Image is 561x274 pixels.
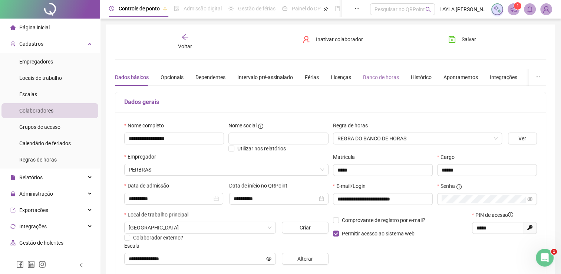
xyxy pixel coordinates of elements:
[305,73,319,81] div: Férias
[493,5,501,13] img: sparkle-icon.fc2bf0ac1784a2077858766a79e2daf3.svg
[354,6,360,11] span: ellipsis
[535,74,540,79] span: ellipsis
[324,7,328,11] span: pushpin
[19,207,48,213] span: Exportações
[335,6,340,11] span: book
[129,164,324,175] span: PERBRAS EMPRESA BRASILEIRA DE PERFURAÇÕES LTDA.
[333,153,360,161] label: Matrícula
[333,121,373,130] label: Regra de horas
[411,73,432,81] div: Histórico
[331,73,351,81] div: Licenças
[19,108,53,114] span: Colaboradores
[19,41,43,47] span: Cadastros
[440,182,455,190] span: Senha
[342,217,425,223] span: Comprovante de registro por e-mail?
[228,121,257,130] span: Nome social
[27,261,35,268] span: linkedin
[303,36,310,43] span: user-delete
[443,73,478,81] div: Apontamentos
[39,261,46,268] span: instagram
[282,222,329,234] button: Criar
[541,4,552,15] img: 2561
[439,5,487,13] span: LAYLA [PERSON_NAME] - PERBRAS
[342,231,415,237] span: Permitir acesso ao sistema web
[124,121,169,130] label: Nome completo
[490,73,517,81] div: Integrações
[10,41,16,46] span: user-add
[161,73,184,81] div: Opcionais
[10,175,16,180] span: file
[174,6,179,11] span: file-done
[551,249,557,255] span: 1
[19,59,53,65] span: Empregadores
[508,212,513,217] span: info-circle
[510,6,517,13] span: notification
[475,211,513,219] span: PIN de acesso
[10,240,16,245] span: apartment
[10,224,16,229] span: sync
[124,182,174,190] label: Data de admissão
[266,256,271,261] span: eye
[19,174,43,180] span: Relatórios
[456,184,462,189] span: info-circle
[19,75,62,81] span: Locais de trabalho
[129,222,271,233] span: CARMÓPOLIS
[529,69,546,86] button: ellipsis
[133,235,183,241] span: Colaborador externo?
[237,146,286,151] span: Utilizar nos relatórios
[10,191,16,196] span: lock
[282,253,329,265] button: Alterar
[238,6,275,12] span: Gestão de férias
[19,91,37,97] span: Escalas
[363,73,399,81] div: Banco de horas
[184,6,222,12] span: Admissão digital
[19,157,57,163] span: Regras de horas
[19,191,53,197] span: Administração
[300,224,311,232] span: Criar
[333,182,370,190] label: E-mail/Login
[10,25,16,30] span: home
[124,153,161,161] label: Empregador
[527,6,533,13] span: bell
[19,140,71,146] span: Calendário de feriados
[237,73,293,81] div: Intervalo pré-assinalado
[115,73,149,81] div: Dados básicos
[536,249,554,267] iframe: Intercom live chat
[337,133,498,144] span: REGRA DO BANCO DE HORAS
[119,6,160,12] span: Controle de ponto
[229,182,292,190] label: Data de início no QRPoint
[195,73,225,81] div: Dependentes
[437,153,459,161] label: Cargo
[109,6,114,11] span: clock-circle
[443,33,482,45] button: Salvar
[297,33,369,45] button: Inativar colaborador
[514,2,521,10] sup: 1
[16,261,24,268] span: facebook
[19,25,50,30] span: Página inicial
[178,43,192,49] span: Voltar
[124,98,537,107] h5: Dados gerais
[517,3,519,9] span: 1
[316,35,363,43] span: Inativar colaborador
[448,36,456,43] span: save
[19,124,60,130] span: Grupos de acesso
[181,33,189,41] span: arrow-left
[297,255,313,263] span: Alterar
[124,211,193,219] label: Local de trabalho principal
[228,6,234,11] span: sun
[292,6,321,12] span: Painel do DP
[462,35,476,43] span: Salvar
[518,134,526,143] span: Ver
[124,242,144,250] label: Escala
[258,124,263,129] span: info-circle
[508,133,537,144] button: Ver
[163,7,167,11] span: pushpin
[282,6,287,11] span: dashboard
[19,224,47,229] span: Integrações
[425,7,431,12] span: search
[19,240,63,246] span: Gestão de holerites
[10,208,16,213] span: export
[527,196,532,202] span: eye-invisible
[79,262,84,268] span: left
